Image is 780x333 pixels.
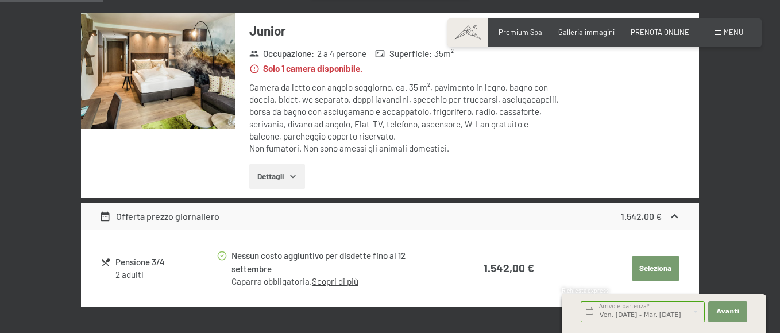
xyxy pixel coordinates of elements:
strong: 1.542,00 € [484,261,534,274]
span: 2 a 4 persone [317,48,366,60]
span: Menu [724,28,743,37]
div: Nessun costo aggiuntivo per disdette fino al 12 settembre [231,249,447,276]
h3: Junior [249,22,560,40]
span: Richiesta express [562,287,609,294]
div: Camera da letto con angolo soggiorno, ca. 35 m², pavimento in legno, bagno con doccia, bidet, wc ... [249,82,560,155]
a: PRENOTA ONLINE [631,28,689,37]
div: Caparra obbligatoria. [231,276,447,288]
img: mss_renderimg.php [81,13,235,129]
strong: Superficie : [375,48,432,60]
div: Offerta prezzo giornaliero1.542,00 € [81,203,699,230]
button: Seleziona [632,256,679,281]
span: 35 m² [434,48,454,60]
span: Avanti [716,307,739,316]
button: Avanti [708,301,747,322]
strong: Occupazione : [249,48,315,60]
strong: 1.542,00 € [621,211,662,222]
a: Galleria immagini [558,28,615,37]
a: Premium Spa [499,28,542,37]
a: Scopri di più [312,276,358,286]
div: Offerta prezzo giornaliero [99,210,219,223]
div: 2 adulti [115,269,216,281]
button: Dettagli [249,164,305,189]
strong: Solo 1 camera disponibile. [249,63,363,75]
div: Pensione 3/4 [115,255,216,269]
